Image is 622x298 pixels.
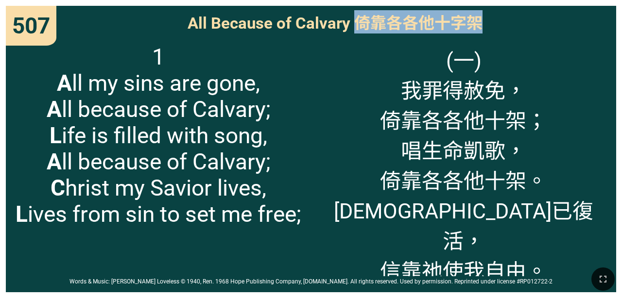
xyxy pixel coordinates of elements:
[57,70,72,96] b: A
[51,175,65,201] b: C
[16,201,28,227] b: L
[47,96,62,122] b: A
[47,149,62,175] b: A
[16,44,301,227] span: 1 ll my sins are gone, ll because of Calvary; ife is filled with song, ll because of Calvary; hri...
[12,13,50,39] span: 507
[317,44,610,284] span: (一) 我罪得赦免， 倚靠各各他十架； 唱生命凱歌， 倚靠各各他十架。 [DEMOGRAPHIC_DATA]已復活， 信靠祂使我自由。
[188,10,483,33] span: All Because of Calvary 倚靠各各他十字架
[50,122,62,149] b: L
